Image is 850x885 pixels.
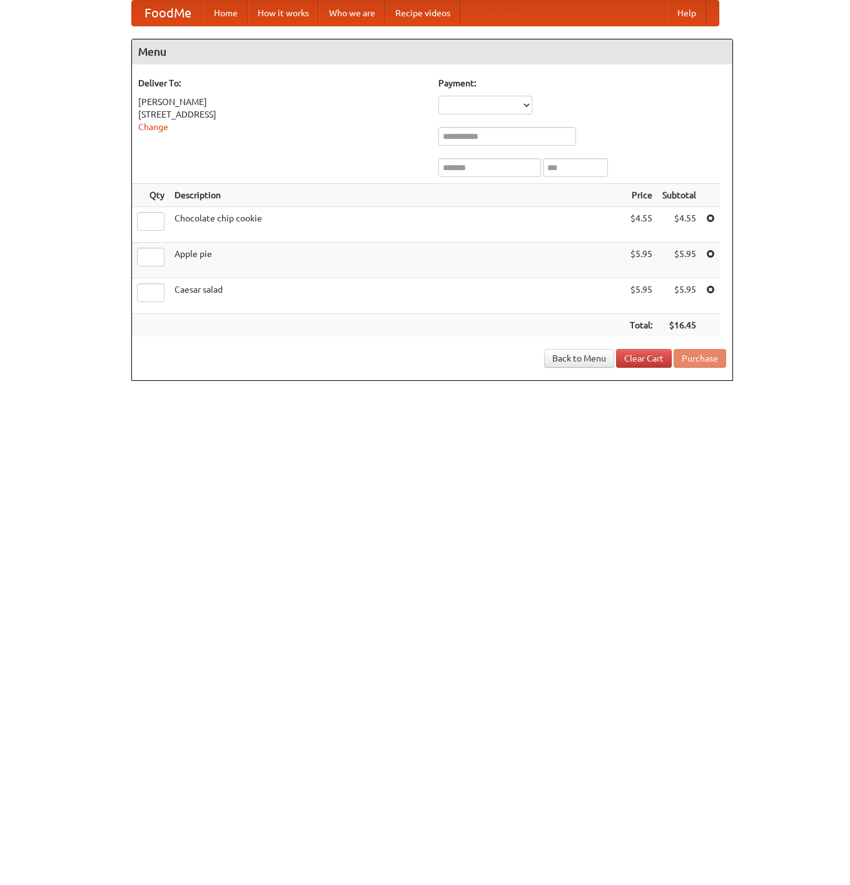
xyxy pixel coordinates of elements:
[625,184,657,207] th: Price
[667,1,706,26] a: Help
[657,278,701,314] td: $5.95
[248,1,319,26] a: How it works
[674,349,726,368] button: Purchase
[169,243,625,278] td: Apple pie
[625,314,657,337] th: Total:
[138,96,426,108] div: [PERSON_NAME]
[544,349,614,368] a: Back to Menu
[132,39,732,64] h4: Menu
[169,278,625,314] td: Caesar salad
[132,184,169,207] th: Qty
[657,184,701,207] th: Subtotal
[616,349,672,368] a: Clear Cart
[169,184,625,207] th: Description
[657,207,701,243] td: $4.55
[625,243,657,278] td: $5.95
[657,243,701,278] td: $5.95
[625,278,657,314] td: $5.95
[169,207,625,243] td: Chocolate chip cookie
[657,314,701,337] th: $16.45
[204,1,248,26] a: Home
[319,1,385,26] a: Who we are
[385,1,460,26] a: Recipe videos
[438,77,726,89] h5: Payment:
[625,207,657,243] td: $4.55
[138,122,168,132] a: Change
[132,1,204,26] a: FoodMe
[138,77,426,89] h5: Deliver To:
[138,108,426,121] div: [STREET_ADDRESS]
